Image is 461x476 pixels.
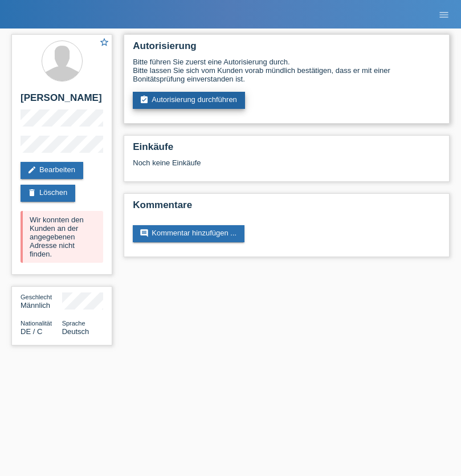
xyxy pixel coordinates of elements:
a: menu [433,11,455,18]
a: star_border [99,37,109,49]
span: Nationalität [21,320,52,327]
a: deleteLöschen [21,185,75,202]
i: edit [27,165,36,174]
div: Noch keine Einkäufe [133,158,440,176]
span: Sprache [62,320,85,327]
h2: Einkäufe [133,141,440,158]
i: star_border [99,37,109,47]
span: Geschlecht [21,294,52,300]
div: Bitte führen Sie zuerst eine Autorisierung durch. Bitte lassen Sie sich vom Kunden vorab mündlich... [133,58,440,83]
i: comment [140,229,149,238]
i: assignment_turned_in [140,95,149,104]
a: commentKommentar hinzufügen ... [133,225,244,242]
span: Deutschland / C / 21.12.2020 [21,327,42,336]
a: editBearbeiten [21,162,83,179]
i: delete [27,188,36,197]
span: Deutsch [62,327,89,336]
div: Männlich [21,292,62,310]
i: menu [438,9,450,21]
div: Wir konnten den Kunden an der angegebenen Adresse nicht finden. [21,211,103,263]
h2: Kommentare [133,200,440,217]
h2: [PERSON_NAME] [21,92,103,109]
a: assignment_turned_inAutorisierung durchführen [133,92,245,109]
h2: Autorisierung [133,40,440,58]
